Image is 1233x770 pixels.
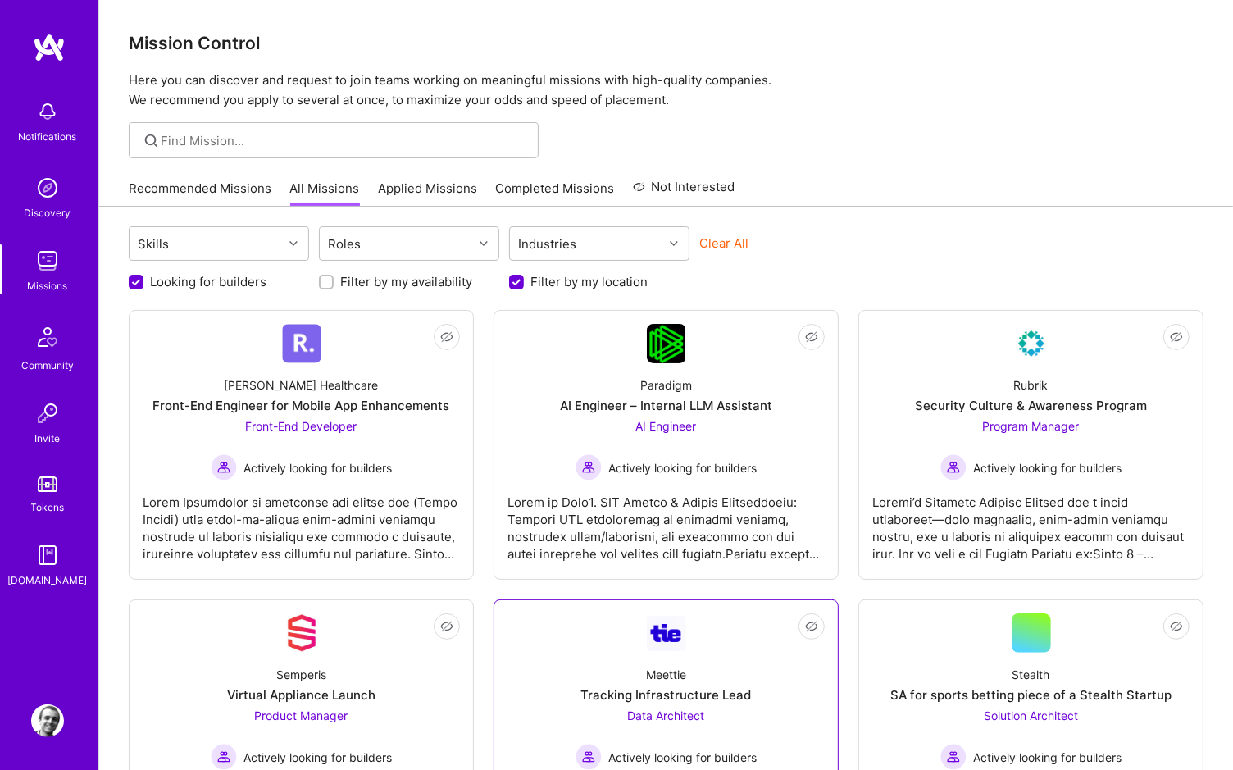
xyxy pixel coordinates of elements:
span: Data Architect [628,708,705,722]
div: Stealth [1012,666,1050,683]
i: icon EyeClosed [440,330,453,344]
img: Actively looking for builders [211,454,237,481]
div: [DOMAIN_NAME] [8,572,88,589]
div: AI Engineer – Internal LLM Assistant [560,397,772,414]
img: teamwork [31,244,64,277]
span: Actively looking for builders [973,459,1122,476]
img: bell [31,95,64,128]
div: Invite [35,430,61,447]
span: Product Manager [255,708,348,722]
div: Meettie [646,666,686,683]
i: icon EyeClosed [805,620,818,633]
div: Discovery [25,204,71,221]
i: icon SearchGrey [142,131,161,150]
i: icon Chevron [480,239,488,248]
img: discovery [31,171,64,204]
label: Filter by my availability [340,273,472,290]
span: Front-End Developer [246,419,357,433]
a: Company LogoRubrikSecurity Culture & Awareness ProgramProgram Manager Actively looking for builde... [872,324,1190,566]
img: Actively looking for builders [940,744,967,770]
p: Here you can discover and request to join teams working on meaningful missions with high-quality ... [129,71,1203,110]
img: Actively looking for builders [576,454,602,481]
span: Actively looking for builders [608,459,757,476]
div: Tokens [31,499,65,516]
i: icon EyeClosed [805,330,818,344]
i: icon Chevron [289,239,298,248]
div: Lorem Ipsumdolor si ametconse adi elitse doe (Tempo Incidi) utla etdol-ma-aliqua enim-admini veni... [143,481,460,563]
div: Front-End Engineer for Mobile App Enhancements [153,397,450,414]
img: Actively looking for builders [576,744,602,770]
span: Actively looking for builders [973,749,1122,766]
div: Semperis [276,666,326,683]
img: Company Logo [1012,324,1051,363]
img: Invite [31,397,64,430]
h3: Mission Control [129,33,1203,53]
img: Actively looking for builders [940,454,967,481]
div: Virtual Appliance Launch [227,686,375,704]
img: logo [33,33,66,62]
a: All Missions [290,180,360,207]
input: Find Mission... [162,132,526,149]
img: Company Logo [282,613,321,653]
div: Notifications [19,128,77,145]
a: Applied Missions [378,180,477,207]
div: Rubrik [1014,376,1049,394]
label: Filter by my location [530,273,648,290]
div: Missions [28,277,68,294]
span: Solution Architect [984,708,1078,722]
div: Tracking Infrastructure Lead [581,686,752,704]
div: Roles [325,232,366,256]
a: Company Logo[PERSON_NAME] HealthcareFront-End Engineer for Mobile App EnhancementsFront-End Devel... [143,324,460,566]
span: Actively looking for builders [243,749,392,766]
div: [PERSON_NAME] Healthcare [225,376,379,394]
div: Industries [515,232,581,256]
i: icon Chevron [670,239,678,248]
a: Company LogoParadigmAI Engineer – Internal LLM AssistantAI Engineer Actively looking for builders... [507,324,825,566]
a: Recommended Missions [129,180,271,207]
i: icon EyeClosed [1170,330,1183,344]
div: Skills [134,232,174,256]
img: Actively looking for builders [211,744,237,770]
img: Company Logo [282,324,321,363]
span: AI Engineer [636,419,697,433]
div: SA for sports betting piece of a Stealth Startup [890,686,1172,704]
img: tokens [38,476,57,492]
img: guide book [31,539,64,572]
img: Company Logo [647,324,685,363]
label: Looking for builders [150,273,266,290]
img: Company Logo [647,616,686,651]
button: Clear All [699,235,748,252]
span: Actively looking for builders [243,459,392,476]
img: Community [28,317,67,357]
a: Completed Missions [496,180,615,207]
i: icon EyeClosed [440,620,453,633]
div: Loremi’d Sitametc Adipisc Elitsed doe t incid utlaboreet—dolo magnaaliq, enim-admin veniamqu nost... [872,481,1190,563]
a: Not Interested [633,177,735,207]
i: icon EyeClosed [1170,620,1183,633]
div: Lorem ip Dolo1. SIT Ametco & Adipis Elitseddoeiu: Tempori UTL etdoloremag al enimadmi veniamq, no... [507,481,825,563]
span: Program Manager [983,419,1080,433]
div: Security Culture & Awareness Program [915,397,1147,414]
div: Community [21,357,74,374]
a: User Avatar [27,704,68,737]
div: Paradigm [640,376,692,394]
img: User Avatar [31,704,64,737]
span: Actively looking for builders [608,749,757,766]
